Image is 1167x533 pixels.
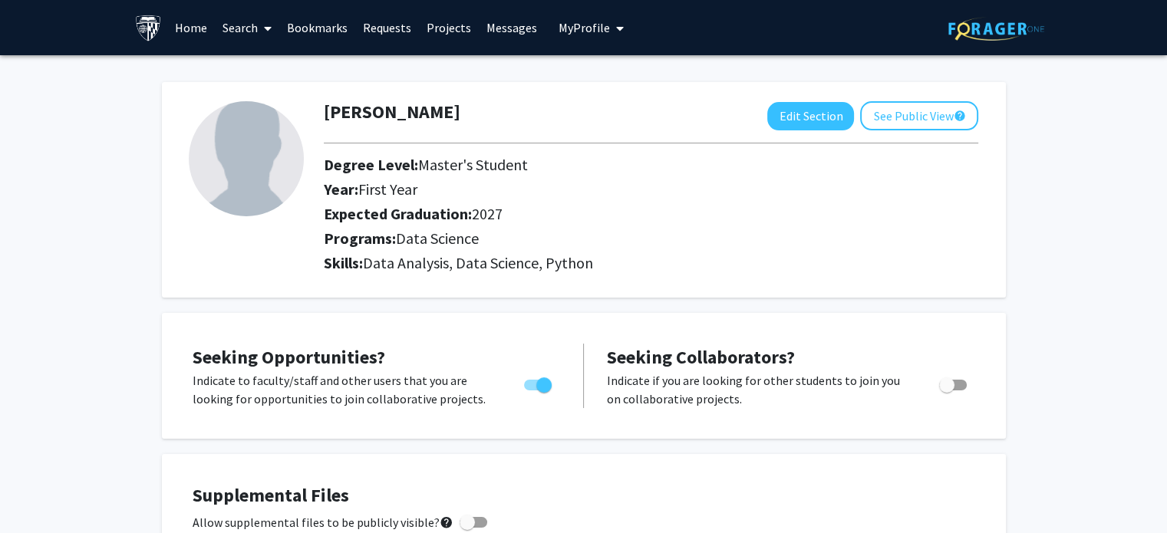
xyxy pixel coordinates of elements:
h2: Degree Level: [324,156,846,174]
div: Toggle [518,371,560,394]
span: Seeking Opportunities? [193,345,385,369]
mat-icon: help [953,107,965,125]
button: Edit Section [767,102,854,130]
span: Allow supplemental files to be publicly visible? [193,513,453,531]
h1: [PERSON_NAME] [324,101,460,123]
button: See Public View [860,101,978,130]
h2: Year: [324,180,846,199]
span: Data Analysis, Data Science, Python [363,253,593,272]
span: Master's Student [418,155,528,174]
img: ForagerOne Logo [948,17,1044,41]
span: My Profile [559,20,610,35]
img: Johns Hopkins University Logo [135,15,162,41]
a: Search [215,1,279,54]
span: Data Science [396,229,479,248]
h2: Skills: [324,254,978,272]
mat-icon: help [440,513,453,531]
a: Home [167,1,215,54]
p: Indicate to faculty/staff and other users that you are looking for opportunities to join collabor... [193,371,495,408]
h2: Expected Graduation: [324,205,846,223]
span: Seeking Collaborators? [607,345,795,369]
a: Projects [419,1,479,54]
span: First Year [358,179,417,199]
p: Indicate if you are looking for other students to join you on collaborative projects. [607,371,910,408]
span: 2027 [472,204,503,223]
iframe: Chat [12,464,65,521]
a: Bookmarks [279,1,355,54]
a: Requests [355,1,419,54]
div: Toggle [933,371,975,394]
img: Profile Picture [189,101,304,216]
h4: Supplemental Files [193,485,975,507]
h2: Programs: [324,229,978,248]
a: Messages [479,1,545,54]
